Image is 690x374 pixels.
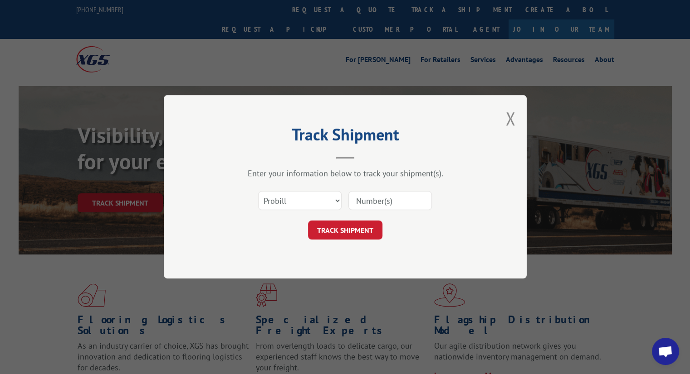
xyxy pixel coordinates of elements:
[209,168,481,179] div: Enter your information below to track your shipment(s).
[348,192,432,211] input: Number(s)
[308,221,382,240] button: TRACK SHIPMENT
[209,128,481,145] h2: Track Shipment
[505,106,515,130] button: Close modal
[652,338,679,365] div: Open chat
